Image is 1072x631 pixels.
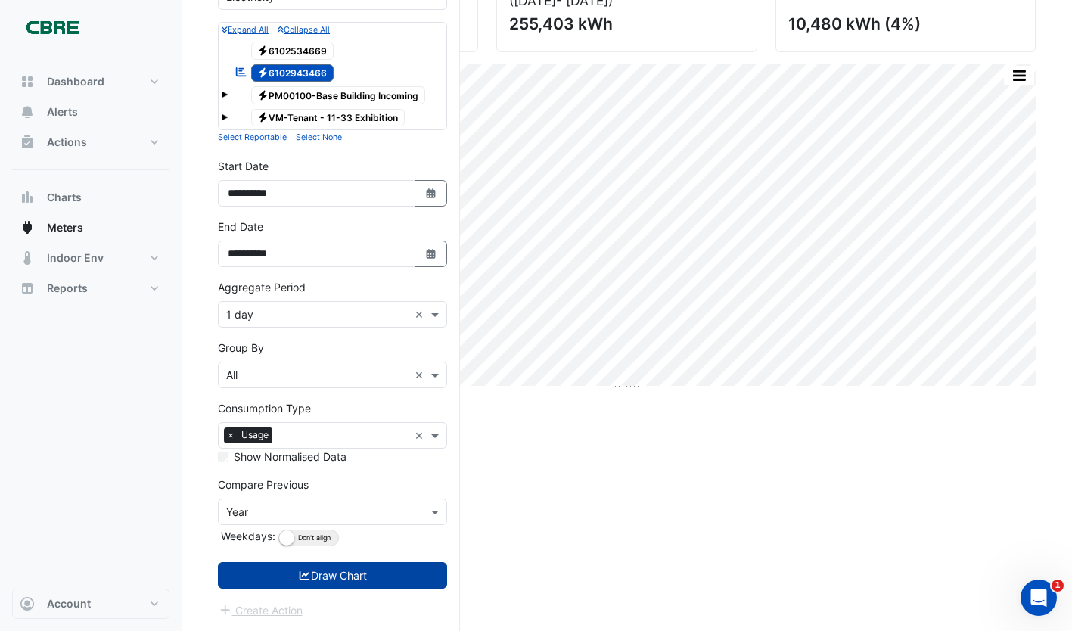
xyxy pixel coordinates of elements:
[20,135,35,150] app-icon: Actions
[278,23,330,36] button: Collapse All
[218,477,309,493] label: Compare Previous
[1052,580,1064,592] span: 1
[12,67,169,97] button: Dashboard
[218,528,275,544] label: Weekdays:
[415,427,427,443] span: Clear
[47,190,82,205] span: Charts
[251,86,426,104] span: PM00100-Base Building Incoming
[18,12,86,42] img: Company Logo
[509,14,741,33] div: 255,403 kWh
[47,135,87,150] span: Actions
[12,213,169,243] button: Meters
[12,127,169,157] button: Actions
[296,132,342,142] small: Select None
[278,25,330,35] small: Collapse All
[47,104,78,120] span: Alerts
[296,130,342,144] button: Select None
[251,64,334,82] span: 6102943466
[47,250,104,266] span: Indoor Env
[12,97,169,127] button: Alerts
[222,23,269,36] button: Expand All
[235,66,248,79] fa-icon: Reportable
[424,187,438,200] fa-icon: Select Date
[1021,580,1057,616] iframe: Intercom live chat
[20,220,35,235] app-icon: Meters
[20,190,35,205] app-icon: Charts
[415,367,427,383] span: Clear
[238,427,272,443] span: Usage
[12,243,169,273] button: Indoor Env
[47,220,83,235] span: Meters
[12,273,169,303] button: Reports
[47,281,88,296] span: Reports
[20,250,35,266] app-icon: Indoor Env
[224,427,238,443] span: ×
[218,602,303,615] app-escalated-ticket-create-button: Please draw the charts first
[47,74,104,89] span: Dashboard
[788,14,1020,33] div: 10,480 kWh (4%)
[218,130,287,144] button: Select Reportable
[222,25,269,35] small: Expand All
[218,340,264,356] label: Group By
[218,158,269,174] label: Start Date
[47,596,91,611] span: Account
[20,281,35,296] app-icon: Reports
[218,562,447,589] button: Draw Chart
[218,219,263,235] label: End Date
[218,132,287,142] small: Select Reportable
[257,45,269,56] fa-icon: Electricity
[257,67,269,79] fa-icon: Electricity
[234,449,346,465] label: Show Normalised Data
[12,589,169,619] button: Account
[20,104,35,120] app-icon: Alerts
[218,279,306,295] label: Aggregate Period
[424,247,438,260] fa-icon: Select Date
[218,400,311,416] label: Consumption Type
[257,112,269,123] fa-icon: Electricity
[1004,66,1034,85] button: More Options
[251,109,405,127] span: VM-Tenant - 11-33 Exhibition
[12,182,169,213] button: Charts
[257,89,269,101] fa-icon: Electricity
[251,42,334,60] span: 6102534669
[20,74,35,89] app-icon: Dashboard
[415,306,427,322] span: Clear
